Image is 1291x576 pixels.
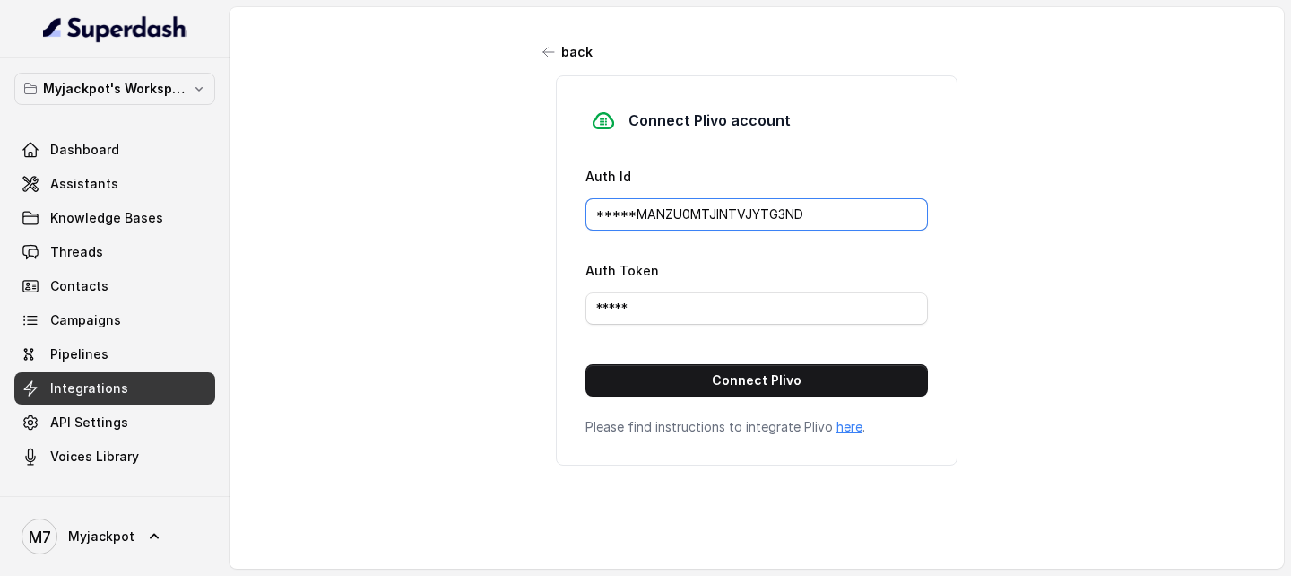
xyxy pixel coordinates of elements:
[14,372,215,405] a: Integrations
[585,263,659,278] label: Auth Token
[14,406,215,439] a: API Settings
[50,277,108,295] span: Contacts
[50,311,121,329] span: Campaigns
[14,236,215,268] a: Threads
[50,175,118,193] span: Assistants
[585,418,928,436] p: Please find instructions to integrate Plivo .
[628,109,791,131] h3: Connect Plivo account
[14,441,215,473] a: Voices Library
[50,414,128,432] span: API Settings
[836,419,862,434] a: here
[14,338,215,371] a: Pipelines
[14,304,215,336] a: Campaigns
[50,380,128,397] span: Integrations
[585,105,621,136] img: plivo.d3d850b57a745af99832d897a96997ac.svg
[14,511,215,562] a: Myjackpot
[43,78,186,100] p: Myjackpot's Workspace
[585,364,928,397] button: Connect Plivo
[43,14,187,43] img: light.svg
[14,168,215,200] a: Assistants
[14,202,215,234] a: Knowledge Bases
[50,345,108,363] span: Pipelines
[533,36,603,68] button: back
[29,528,51,546] text: M7
[50,141,119,159] span: Dashboard
[50,209,163,227] span: Knowledge Bases
[14,270,215,302] a: Contacts
[585,169,631,184] label: Auth Id
[14,73,215,105] button: Myjackpot's Workspace
[50,243,103,261] span: Threads
[50,448,139,466] span: Voices Library
[68,528,134,545] span: Myjackpot
[14,134,215,166] a: Dashboard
